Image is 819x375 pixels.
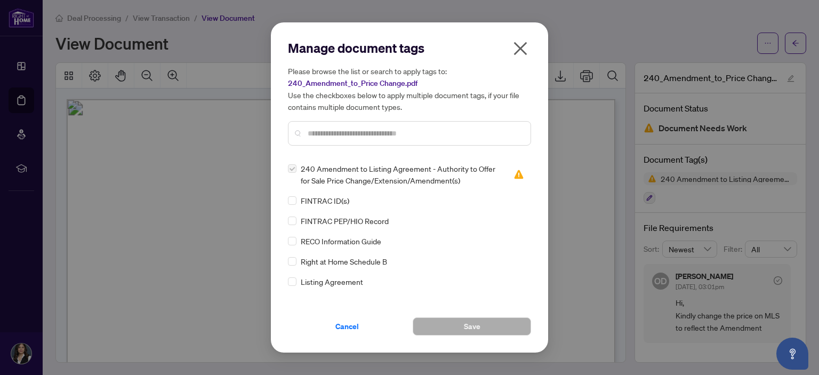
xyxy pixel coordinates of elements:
[301,215,389,227] span: FINTRAC PEP/HIO Record
[288,65,531,113] h5: Please browse the list or search to apply tags to: Use the checkboxes below to apply multiple doc...
[288,78,417,88] span: 240_Amendment_to_Price Change.pdf
[301,195,349,206] span: FINTRAC ID(s)
[288,39,531,57] h2: Manage document tags
[301,235,381,247] span: RECO Information Guide
[301,256,387,267] span: Right at Home Schedule B
[512,40,529,57] span: close
[301,163,501,186] span: 240 Amendment to Listing Agreement - Authority to Offer for Sale Price Change/Extension/Amendment(s)
[513,169,524,180] span: Needs Work
[335,318,359,335] span: Cancel
[413,317,531,336] button: Save
[513,169,524,180] img: status
[288,317,406,336] button: Cancel
[301,276,363,288] span: Listing Agreement
[776,338,808,370] button: Open asap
